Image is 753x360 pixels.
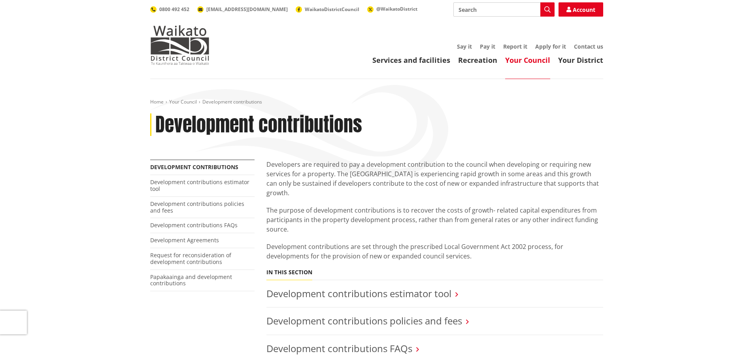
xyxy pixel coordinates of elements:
[150,163,238,171] a: Development contributions
[372,55,450,65] a: Services and facilities
[150,178,249,192] a: Development contributions estimator tool
[559,2,603,17] a: Account
[197,6,288,13] a: [EMAIL_ADDRESS][DOMAIN_NAME]
[155,113,362,136] h1: Development contributions
[150,99,603,106] nav: breadcrumb
[150,200,244,214] a: Development contributions policies and fees
[150,221,238,229] a: Development contributions FAQs
[266,342,412,355] a: Development contributions FAQs
[503,43,527,50] a: Report it
[266,269,312,276] h5: In this section
[535,43,566,50] a: Apply for it
[305,6,359,13] span: WaikatoDistrictCouncil
[505,55,550,65] a: Your Council
[150,273,232,287] a: Papakaainga and development contributions
[266,287,451,300] a: Development contributions estimator tool
[376,6,417,12] span: @WaikatoDistrict
[266,205,603,234] p: The purpose of development contributions is to recover the costs of growth- related capital expen...
[558,55,603,65] a: Your District
[206,6,288,13] span: [EMAIL_ADDRESS][DOMAIN_NAME]
[453,2,555,17] input: Search input
[574,43,603,50] a: Contact us
[150,6,189,13] a: 0800 492 452
[150,236,219,244] a: Development Agreements
[150,25,209,65] img: Waikato District Council - Te Kaunihera aa Takiwaa o Waikato
[296,6,359,13] a: WaikatoDistrictCouncil
[480,43,495,50] a: Pay it
[150,98,164,105] a: Home
[266,242,603,261] p: Development contributions are set through the prescribed Local Government Act 2002 process, for d...
[169,98,197,105] a: Your Council
[202,98,262,105] span: Development contributions
[266,314,462,327] a: Development contributions policies and fees
[457,43,472,50] a: Say it
[150,251,231,266] a: Request for reconsideration of development contributions
[367,6,417,12] a: @WaikatoDistrict
[159,6,189,13] span: 0800 492 452
[458,55,497,65] a: Recreation
[266,160,603,198] p: Developers are required to pay a development contribution to the council when developing or requi...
